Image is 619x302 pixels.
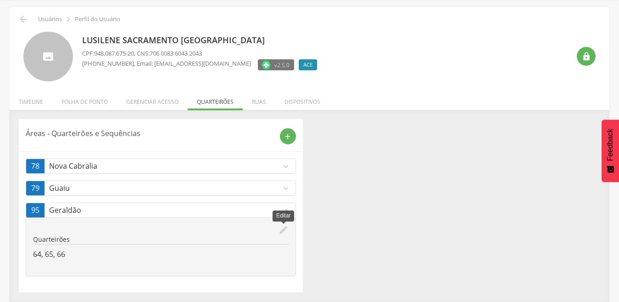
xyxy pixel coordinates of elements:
i: edit [279,225,289,235]
i: expand_more [281,161,291,171]
p: Lusilene Sacramento [GEOGRAPHIC_DATA] [82,34,322,46]
span: 948.087.675-20 [94,49,134,57]
li: Ruas [243,89,275,110]
li: Gerenciar acesso [117,89,188,110]
p: Nova Cabralia [49,161,281,171]
p: Usuários [38,16,62,23]
span: [PHONE_NUMBER] [82,59,134,68]
div: Editar [273,211,294,221]
p: Guaiu [49,183,281,194]
span: v2.5.0 [274,60,290,69]
i: add [284,132,292,141]
p: Áreas - Quarteirões e Sequências [26,128,273,139]
span: 79 [31,183,39,194]
a: 78Nova Cabraliaexpand_more [26,159,296,173]
p: Geraldão [49,205,281,216]
span: 78 [31,161,39,171]
li: Dispositivos [275,89,329,110]
li: Timeline [10,89,52,110]
i: expand_more [281,183,291,194]
i:  [18,14,29,25]
p: Quarteirões [33,235,289,244]
i: expand_less [281,205,291,216]
i:  [582,52,591,61]
button: Feedback - Mostrar pesquisa [602,120,619,182]
span: ACE [303,61,312,68]
span: 95 [31,205,39,216]
p: 64, 65, 66 [33,249,289,260]
span: Feedback [606,129,614,161]
p: , Email: [EMAIL_ADDRESS][DOMAIN_NAME] [82,59,251,68]
a: 79Guaiuexpand_more [26,181,296,195]
a: 95Geraldãoexpand_less [26,203,296,217]
i:  [63,14,73,24]
li: Folha de ponto [52,89,117,110]
p: CPF: , CNS: [82,49,322,58]
p: Perfil do Usuário [75,16,120,23]
span: 706 0083 6043 2043 [150,49,202,57]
